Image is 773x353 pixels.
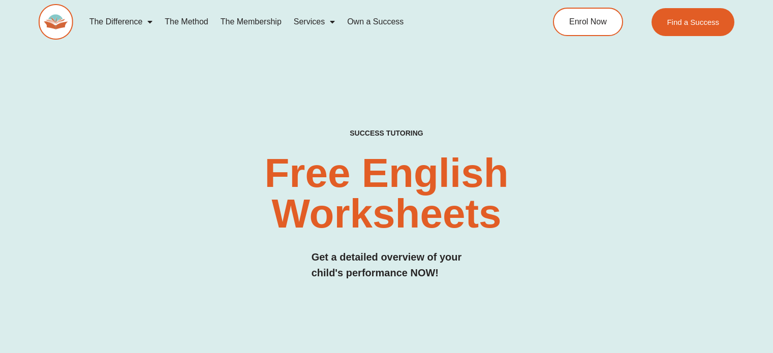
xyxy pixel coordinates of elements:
h3: Get a detailed overview of your child's performance NOW! [312,249,462,281]
a: The Membership [214,10,288,34]
h2: Free English Worksheets​ [157,153,616,234]
span: Enrol Now [569,18,607,26]
h4: SUCCESS TUTORING​ [284,129,489,138]
a: Services [288,10,341,34]
span: Find a Success [667,18,719,26]
a: Find a Success [652,8,734,36]
a: The Difference [83,10,159,34]
a: Enrol Now [553,8,623,36]
nav: Menu [83,10,513,34]
a: The Method [159,10,214,34]
a: Own a Success [341,10,410,34]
